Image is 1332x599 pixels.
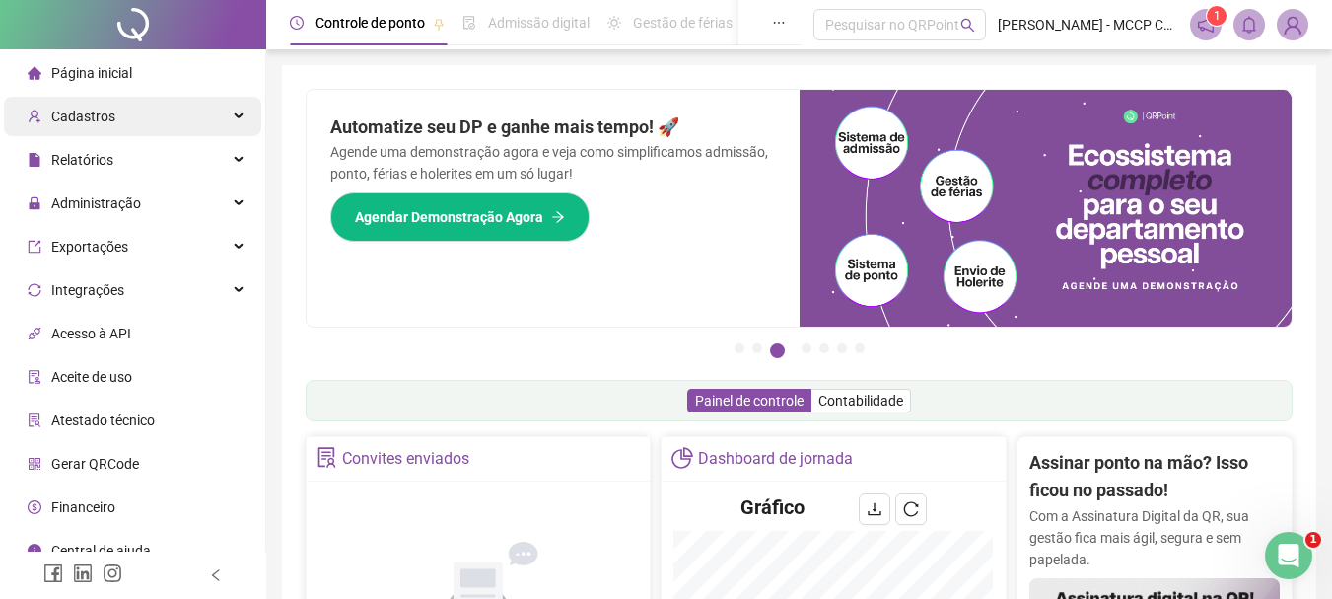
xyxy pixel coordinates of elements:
[1278,10,1307,39] img: 89793
[73,563,93,583] span: linkedin
[342,442,469,476] div: Convites enviados
[1265,532,1312,579] iframe: Intercom live chat
[818,393,903,409] span: Contabilidade
[698,442,853,476] div: Dashboard de jornada
[752,343,762,353] button: 2
[770,343,785,358] button: 3
[28,500,41,514] span: dollar
[462,16,476,30] span: file-done
[290,16,304,30] span: clock-circle
[51,239,128,255] span: Exportações
[903,501,919,517] span: reload
[209,568,223,582] span: left
[51,65,132,81] span: Página inicial
[488,15,590,31] span: Admissão digital
[1197,16,1215,34] span: notification
[671,447,692,468] span: pie-chart
[28,370,41,384] span: audit
[28,413,41,427] span: solution
[802,343,811,353] button: 4
[43,563,63,583] span: facebook
[772,16,786,30] span: ellipsis
[867,501,882,517] span: download
[51,109,115,124] span: Cadastros
[51,499,115,515] span: Financeiro
[28,196,41,210] span: lock
[1029,505,1280,570] p: Com a Assinatura Digital da QR, sua gestão fica mais ágil, segura e sem papelada.
[551,210,565,224] span: arrow-right
[315,15,425,31] span: Controle de ponto
[330,113,776,141] h2: Automatize seu DP e ganhe mais tempo! 🚀
[28,327,41,340] span: api
[51,282,124,298] span: Integrações
[28,110,41,123] span: user-add
[1305,532,1321,548] span: 1
[51,369,132,385] span: Aceite de uso
[735,343,744,353] button: 1
[28,283,41,297] span: sync
[695,393,804,409] span: Painel de controle
[800,90,1293,327] img: banner%2Fd57e337e-a0d3-4837-9615-f134fc33a8e6.png
[607,16,621,30] span: sun
[28,240,41,254] span: export
[1029,449,1280,505] h2: Assinar ponto na mão? Isso ficou no passado!
[316,447,337,468] span: solution
[51,543,151,559] span: Central de ajuda
[1214,9,1221,23] span: 1
[1240,16,1258,34] span: bell
[355,206,543,228] span: Agendar Demonstração Agora
[960,18,975,33] span: search
[28,66,41,80] span: home
[740,493,805,521] h4: Gráfico
[51,456,139,472] span: Gerar QRCode
[51,412,155,428] span: Atestado técnico
[51,326,131,341] span: Acesso à API
[855,343,865,353] button: 7
[998,14,1178,36] span: [PERSON_NAME] - MCCP COMERCIO DE ALIMENTOS LTDA
[433,18,445,30] span: pushpin
[51,195,141,211] span: Administração
[1207,6,1227,26] sup: 1
[28,153,41,167] span: file
[633,15,733,31] span: Gestão de férias
[330,192,590,242] button: Agendar Demonstração Agora
[330,141,776,185] p: Agende uma demonstração agora e veja como simplificamos admissão, ponto, férias e holerites em um...
[51,152,113,168] span: Relatórios
[837,343,847,353] button: 6
[103,563,122,583] span: instagram
[28,544,41,558] span: info-circle
[819,343,829,353] button: 5
[28,457,41,471] span: qrcode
